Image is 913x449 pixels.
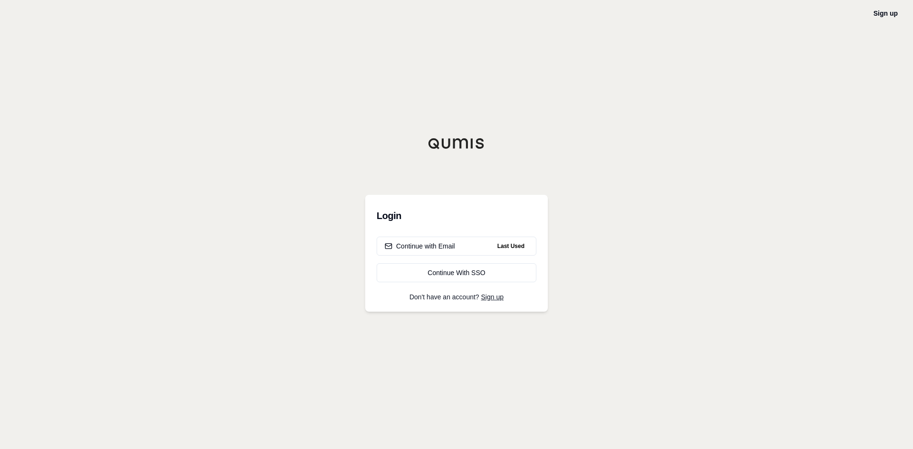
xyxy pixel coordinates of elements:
[481,293,504,301] a: Sign up
[494,240,528,252] span: Last Used
[874,10,898,17] a: Sign up
[377,294,536,300] p: Don't have an account?
[428,138,485,149] img: Qumis
[377,263,536,282] a: Continue With SSO
[385,268,528,277] div: Continue With SSO
[385,241,455,251] div: Continue with Email
[377,206,536,225] h3: Login
[377,237,536,256] button: Continue with EmailLast Used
